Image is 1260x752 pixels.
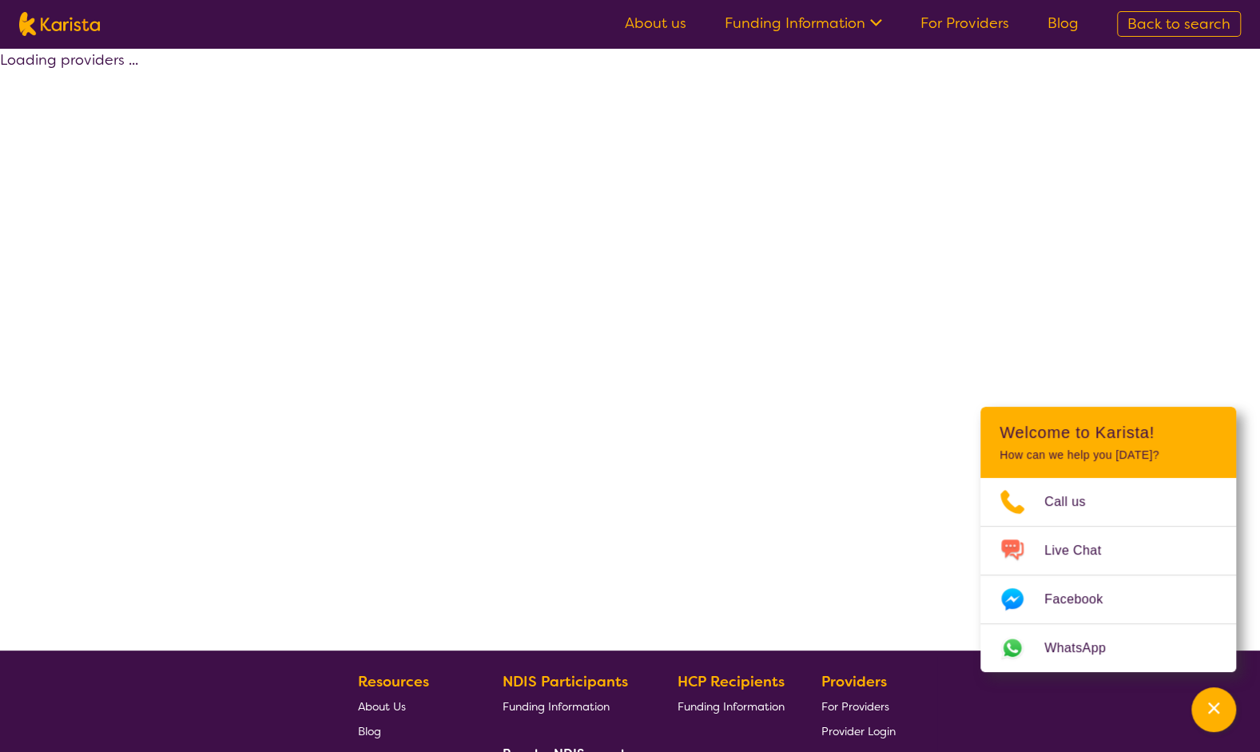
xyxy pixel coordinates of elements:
[358,724,381,738] span: Blog
[503,694,640,718] a: Funding Information
[821,699,889,714] span: For Providers
[358,694,465,718] a: About Us
[821,718,896,743] a: Provider Login
[503,699,610,714] span: Funding Information
[19,12,100,36] img: Karista logo
[1127,14,1230,34] span: Back to search
[920,14,1009,33] a: For Providers
[1047,14,1079,33] a: Blog
[677,699,784,714] span: Funding Information
[1000,448,1217,462] p: How can we help you [DATE]?
[358,718,465,743] a: Blog
[503,672,628,691] b: NDIS Participants
[625,14,686,33] a: About us
[1191,687,1236,732] button: Channel Menu
[677,694,784,718] a: Funding Information
[1117,11,1241,37] a: Back to search
[358,699,406,714] span: About Us
[358,672,429,691] b: Resources
[980,478,1236,672] ul: Choose channel
[980,407,1236,672] div: Channel Menu
[1044,587,1122,611] span: Facebook
[980,624,1236,672] a: Web link opens in a new tab.
[821,724,896,738] span: Provider Login
[1000,423,1217,442] h2: Welcome to Karista!
[1044,539,1120,563] span: Live Chat
[725,14,882,33] a: Funding Information
[821,694,896,718] a: For Providers
[1044,490,1105,514] span: Call us
[677,672,784,691] b: HCP Recipients
[1044,636,1125,660] span: WhatsApp
[821,672,887,691] b: Providers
